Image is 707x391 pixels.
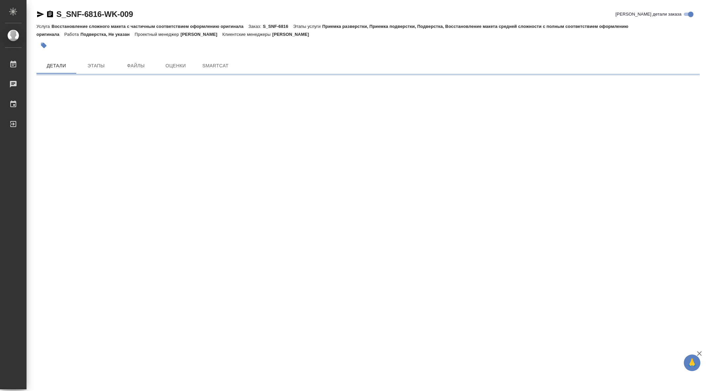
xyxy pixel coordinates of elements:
button: Скопировать ссылку [46,10,54,18]
button: Добавить тэг [36,38,51,53]
p: [PERSON_NAME] [181,32,222,37]
p: [PERSON_NAME] [272,32,314,37]
p: Этапы услуги [293,24,323,29]
p: Приемка разверстки, Приемка подверстки, Подверстка, Восстановление макета средней сложности с пол... [36,24,628,37]
span: SmartCat [200,62,231,70]
span: Детали [40,62,72,70]
p: Восстановление сложного макета с частичным соответствием оформлению оригинала [51,24,248,29]
button: 🙏 [684,355,700,371]
span: Файлы [120,62,152,70]
span: [PERSON_NAME] детали заказа [616,11,681,18]
p: Заказ: [249,24,263,29]
p: Проектный менеджер [135,32,180,37]
p: Работа [64,32,81,37]
span: Оценки [160,62,192,70]
span: Этапы [80,62,112,70]
p: Клиентские менеджеры [222,32,272,37]
p: Подверстка, Не указан [81,32,135,37]
a: S_SNF-6816-WK-009 [56,10,133,19]
button: Скопировать ссылку для ЯМессенджера [36,10,44,18]
span: 🙏 [686,356,698,370]
p: Услуга [36,24,51,29]
p: S_SNF-6816 [263,24,293,29]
